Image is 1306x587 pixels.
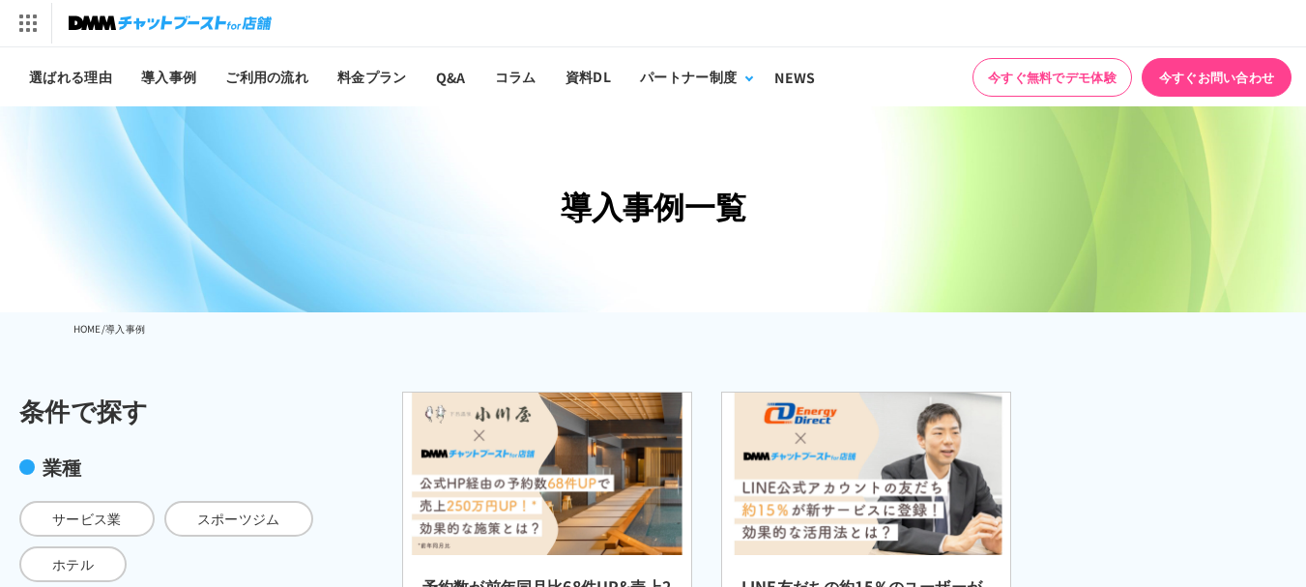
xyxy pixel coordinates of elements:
a: ご利用の流れ [211,47,323,106]
a: 今すぐお問い合わせ [1142,58,1291,97]
div: 条件で探す [19,392,329,429]
a: 導入事例 [127,47,211,106]
span: サービス業 [19,501,155,537]
a: HOME [73,321,102,336]
h1: 導入事例一覧 [73,183,1233,230]
a: 今すぐ無料でデモ体験 [972,58,1132,97]
a: 選ばれる理由 [15,47,127,106]
div: 業種 [19,453,329,482]
div: パートナー制度 [640,67,737,87]
li: / [102,317,105,340]
a: コラム [480,47,551,106]
a: 料金プラン [323,47,421,106]
a: 資料DL [551,47,625,106]
li: 導入事例 [105,317,145,340]
span: ホテル [19,546,127,582]
a: Q&A [421,47,480,106]
img: チャットブーストfor店舗 [69,10,272,37]
img: サービス [3,3,51,44]
span: スポーツジム [164,501,313,537]
a: NEWS [760,47,829,106]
